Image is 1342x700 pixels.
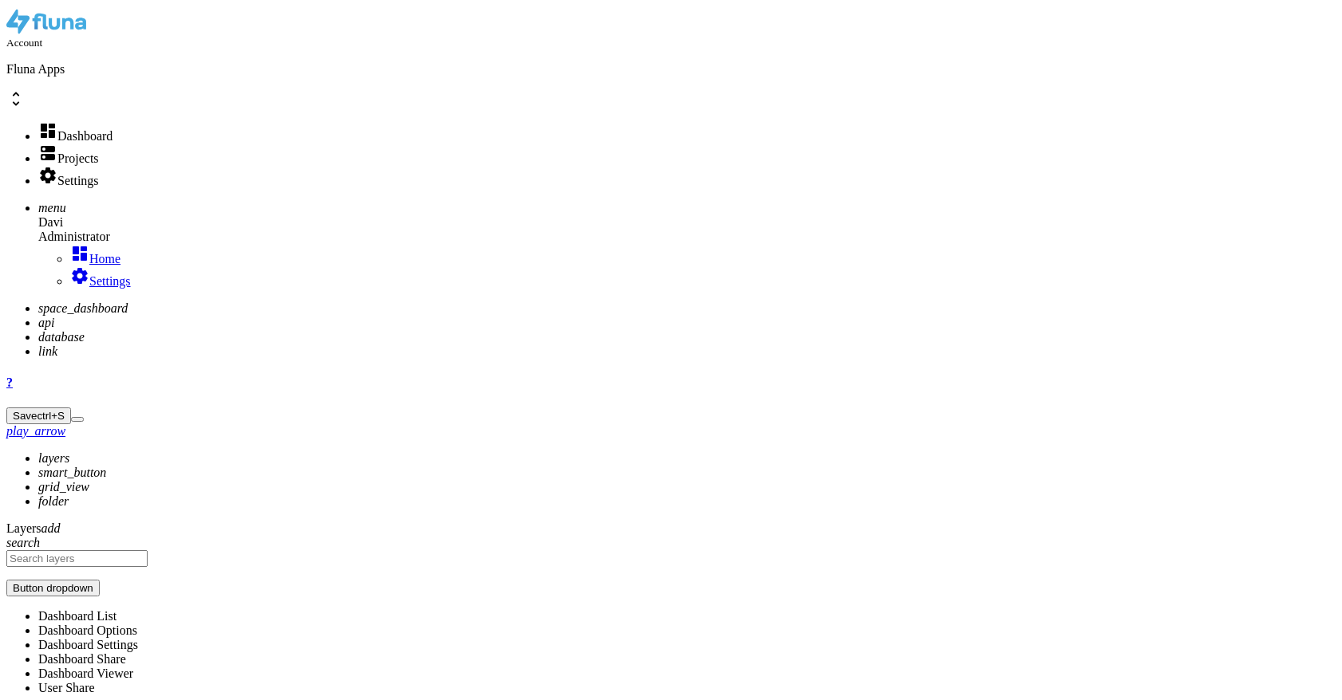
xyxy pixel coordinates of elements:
button: Savectrl+S [6,407,71,424]
span: Dashboard Viewer [38,667,133,680]
i: dashboard [38,121,57,140]
span: Settings [57,174,99,187]
i: layers [38,451,69,465]
i: folder [38,494,69,508]
span: User Share [38,681,95,694]
p: Fluna Apps [6,62,1336,77]
i: grid_view [38,480,89,494]
span: unfold_more [6,89,26,108]
span: Dashboard [57,129,112,143]
i: dashboard [70,244,89,263]
i: api [38,316,54,329]
button: Button dropdown [6,580,100,596]
span: Home [89,252,120,265]
span: Dashboard Settings [38,638,138,651]
div: Administrator [38,230,1336,244]
span: ctrl+S [37,410,64,422]
span: Settings [89,274,131,288]
i: search [6,536,40,549]
i: space_dashboard [38,301,128,315]
span: Dashboard Options [38,623,137,637]
div: Davi [38,215,1336,230]
span: Projects [57,151,99,165]
i: dns [38,144,57,163]
i: smart_button [38,466,106,479]
i: database [38,330,85,344]
a: settingsSettings [70,274,131,288]
span: Layers [6,521,41,535]
i: settings [70,266,89,285]
small: Account [6,37,42,49]
i: add [41,521,61,535]
i: settings [38,166,57,185]
input: Search layers [6,550,148,567]
a: ? [6,376,1336,390]
i: menu [38,201,66,214]
span: Dashboard Share [38,652,126,666]
a: play_arrow [6,424,65,438]
i: link [38,344,57,358]
span: Dashboard List [38,609,116,623]
a: dashboardHome [70,252,120,265]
